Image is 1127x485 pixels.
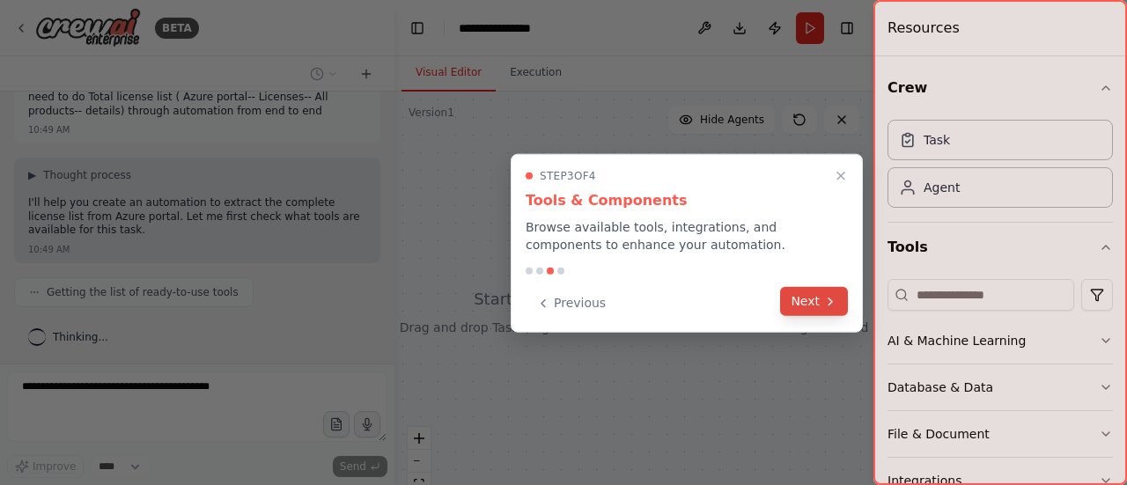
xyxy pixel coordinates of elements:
[526,218,848,254] p: Browse available tools, integrations, and components to enhance your automation.
[526,190,848,211] h3: Tools & Components
[540,169,596,183] span: Step 3 of 4
[526,289,616,318] button: Previous
[405,16,430,40] button: Hide left sidebar
[780,287,848,316] button: Next
[830,165,851,187] button: Close walkthrough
